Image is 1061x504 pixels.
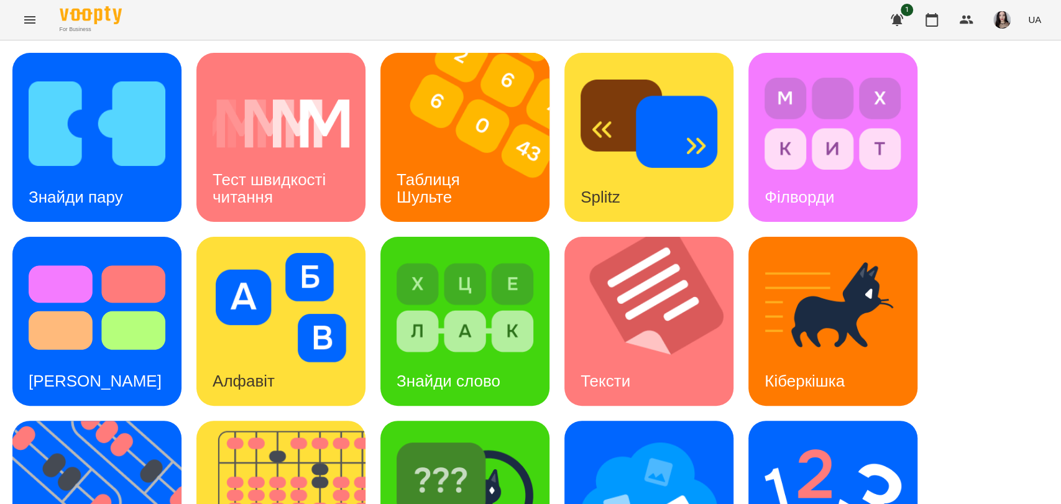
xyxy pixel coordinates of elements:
span: For Business [60,25,122,34]
a: Тест швидкості читанняТест швидкості читання [196,53,365,222]
a: ФілвордиФілворди [748,53,917,222]
img: Алфавіт [213,253,349,362]
img: Знайди слово [397,253,533,362]
img: Тест швидкості читання [213,69,349,178]
a: КіберкішкаКіберкішка [748,237,917,406]
img: Splitz [581,69,717,178]
a: АлфавітАлфавіт [196,237,365,406]
img: Філворди [765,69,901,178]
h3: Філворди [765,188,834,206]
img: Voopty Logo [60,6,122,24]
button: UA [1023,8,1046,31]
span: 1 [901,4,913,16]
h3: Тексти [581,372,630,390]
button: Menu [15,5,45,35]
a: Знайди паруЗнайди пару [12,53,181,222]
h3: [PERSON_NAME] [29,372,162,390]
h3: Кіберкішка [765,372,845,390]
a: Таблиця ШультеТаблиця Шульте [380,53,549,222]
img: Знайди пару [29,69,165,178]
h3: Алфавіт [213,372,275,390]
h3: Знайди пару [29,188,123,206]
a: Тест Струпа[PERSON_NAME] [12,237,181,406]
img: Кіберкішка [765,253,901,362]
img: Тест Струпа [29,253,165,362]
h3: Тест швидкості читання [213,170,330,206]
h3: Таблиця Шульте [397,170,464,206]
h3: Знайди слово [397,372,500,390]
a: Знайди словоЗнайди слово [380,237,549,406]
img: Таблиця Шульте [380,53,565,222]
h3: Splitz [581,188,620,206]
img: 23d2127efeede578f11da5c146792859.jpg [993,11,1011,29]
span: UA [1028,13,1041,26]
img: Тексти [564,237,749,406]
a: SplitzSplitz [564,53,733,222]
a: ТекстиТексти [564,237,733,406]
